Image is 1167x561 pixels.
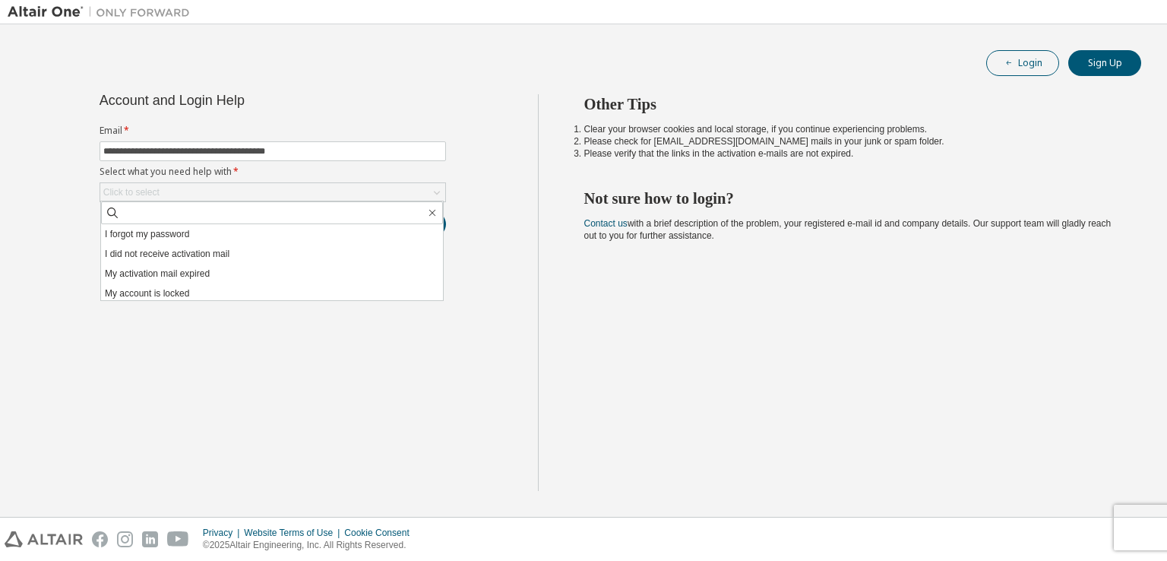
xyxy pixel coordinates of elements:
[584,147,1115,160] li: Please verify that the links in the activation e-mails are not expired.
[244,527,344,539] div: Website Terms of Use
[103,186,160,198] div: Click to select
[584,135,1115,147] li: Please check for [EMAIL_ADDRESS][DOMAIN_NAME] mails in your junk or spam folder.
[584,218,1112,241] span: with a brief description of the problem, your registered e-mail id and company details. Our suppo...
[100,125,446,137] label: Email
[203,539,419,552] p: © 2025 Altair Engineering, Inc. All Rights Reserved.
[142,531,158,547] img: linkedin.svg
[100,94,377,106] div: Account and Login Help
[8,5,198,20] img: Altair One
[117,531,133,547] img: instagram.svg
[1068,50,1141,76] button: Sign Up
[167,531,189,547] img: youtube.svg
[92,531,108,547] img: facebook.svg
[584,189,1115,208] h2: Not sure how to login?
[100,166,446,178] label: Select what you need help with
[5,531,83,547] img: altair_logo.svg
[100,183,445,201] div: Click to select
[584,94,1115,114] h2: Other Tips
[101,224,443,244] li: I forgot my password
[986,50,1059,76] button: Login
[584,123,1115,135] li: Clear your browser cookies and local storage, if you continue experiencing problems.
[584,218,628,229] a: Contact us
[344,527,418,539] div: Cookie Consent
[203,527,244,539] div: Privacy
